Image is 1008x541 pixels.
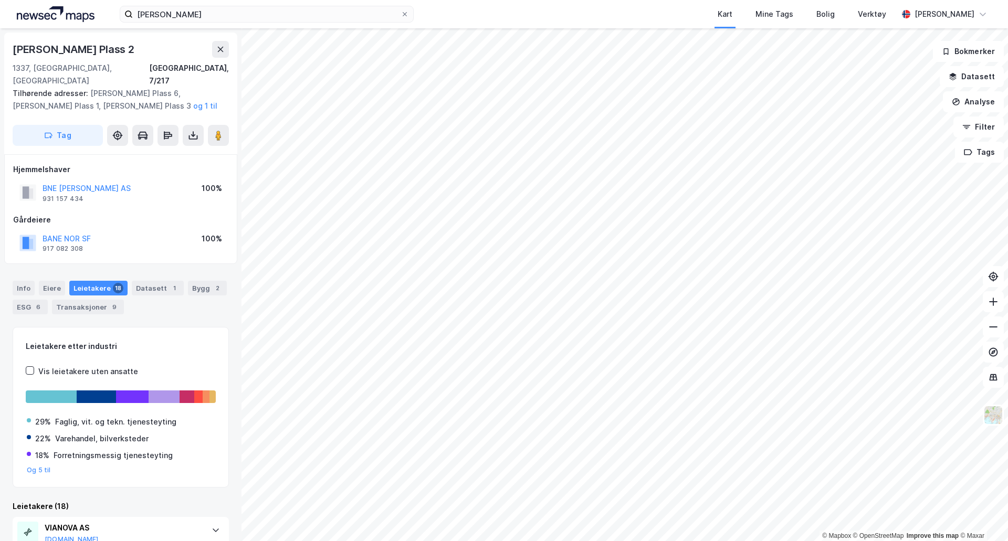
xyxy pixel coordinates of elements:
[39,281,65,295] div: Eiere
[13,89,90,98] span: Tilhørende adresser:
[13,62,149,87] div: 1337, [GEOGRAPHIC_DATA], [GEOGRAPHIC_DATA]
[13,163,228,176] div: Hjemmelshaver
[816,8,835,20] div: Bolig
[13,41,136,58] div: [PERSON_NAME] Plass 2
[718,8,732,20] div: Kart
[52,300,124,314] div: Transaksjoner
[27,466,51,474] button: Og 5 til
[13,500,229,513] div: Leietakere (18)
[983,405,1003,425] img: Z
[13,281,35,295] div: Info
[109,302,120,312] div: 9
[955,491,1008,541] iframe: Chat Widget
[13,87,220,112] div: [PERSON_NAME] Plass 6, [PERSON_NAME] Plass 1, [PERSON_NAME] Plass 3
[38,365,138,378] div: Vis leietakere uten ansatte
[188,281,227,295] div: Bygg
[858,8,886,20] div: Verktøy
[940,66,1004,87] button: Datasett
[13,214,228,226] div: Gårdeiere
[953,116,1004,137] button: Filter
[69,281,128,295] div: Leietakere
[915,8,974,20] div: [PERSON_NAME]
[955,491,1008,541] div: Kontrollprogram for chat
[55,416,176,428] div: Faglig, vit. og tekn. tjenesteyting
[113,283,123,293] div: 18
[13,300,48,314] div: ESG
[33,302,44,312] div: 6
[169,283,180,293] div: 1
[26,340,216,353] div: Leietakere etter industri
[45,522,201,534] div: VIANOVA AS
[149,62,229,87] div: [GEOGRAPHIC_DATA], 7/217
[755,8,793,20] div: Mine Tags
[35,449,49,462] div: 18%
[55,432,149,445] div: Varehandel, bilverksteder
[35,432,51,445] div: 22%
[202,182,222,195] div: 100%
[54,449,173,462] div: Forretningsmessig tjenesteyting
[955,142,1004,163] button: Tags
[943,91,1004,112] button: Analyse
[933,41,1004,62] button: Bokmerker
[35,416,51,428] div: 29%
[17,6,94,22] img: logo.a4113a55bc3d86da70a041830d287a7e.svg
[907,532,959,539] a: Improve this map
[43,245,83,253] div: 917 082 308
[132,281,184,295] div: Datasett
[822,532,851,539] a: Mapbox
[853,532,904,539] a: OpenStreetMap
[43,195,83,203] div: 931 157 434
[202,232,222,245] div: 100%
[212,283,223,293] div: 2
[133,6,401,22] input: Søk på adresse, matrikkel, gårdeiere, leietakere eller personer
[13,125,103,146] button: Tag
